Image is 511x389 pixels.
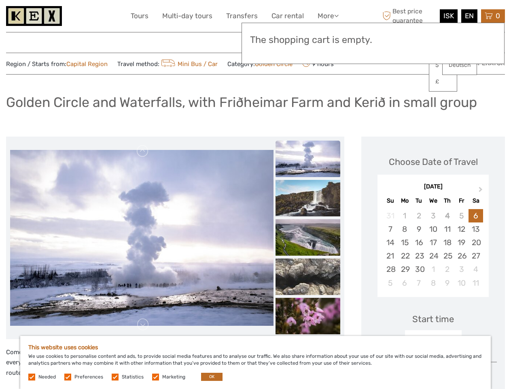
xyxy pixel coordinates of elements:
[454,276,469,290] div: Choose Friday, October 10th, 2025
[426,209,440,222] div: Not available Wednesday, September 3rd, 2025
[131,10,148,22] a: Tours
[454,222,469,236] div: Choose Friday, September 12th, 2025
[383,276,397,290] div: Choose Sunday, October 5th, 2025
[440,209,454,222] div: Not available Thursday, September 4th, 2025
[250,34,496,46] h3: The shopping cart is empty.
[162,10,212,22] a: Multi-day tours
[28,344,483,351] h5: This website uses cookies
[398,263,412,276] div: Choose Monday, September 29th, 2025
[38,374,56,380] label: Needed
[454,249,469,263] div: Choose Friday, September 26th, 2025
[389,156,478,168] div: Choose Date of Travel
[318,10,339,22] a: More
[426,236,440,249] div: Choose Wednesday, September 17th, 2025
[226,10,258,22] a: Transfers
[383,249,397,263] div: Choose Sunday, September 21st, 2025
[398,236,412,249] div: Choose Monday, September 15th, 2025
[276,180,340,216] img: ce2055f15aa64298902154b741e26c4c_slider_thumbnail.jpg
[398,276,412,290] div: Choose Monday, October 6th, 2025
[440,222,454,236] div: Choose Thursday, September 11th, 2025
[494,12,501,20] span: 0
[454,195,469,206] div: Fr
[383,209,397,222] div: Not available Sunday, August 31st, 2025
[469,195,483,206] div: Sa
[426,276,440,290] div: Choose Wednesday, October 8th, 2025
[6,347,344,378] p: Come with us and embark on an unforgettable adventure through Iceland's breathtaking [GEOGRAPHIC_...
[10,150,274,326] img: de826738ee8642058e93c8a3150e4d00_main_slider.jpg
[426,249,440,263] div: Choose Wednesday, September 24th, 2025
[440,236,454,249] div: Choose Thursday, September 18th, 2025
[6,94,477,111] h1: Golden Circle and Waterfalls, with Friðheimar Farm and Kerið in small group
[276,219,340,256] img: f9ec8dbeb2134d19b87ea757f8d072ad_slider_thumbnail.jpg
[380,7,438,25] span: Best price guarantee
[276,298,340,334] img: f533ee9e8b6b4bc6a6b251ac2b3b4cd1_slider_thumbnail.jpg
[271,10,304,22] a: Car rental
[6,6,62,26] img: 1261-44dab5bb-39f8-40da-b0c2-4d9fce00897c_logo_small.jpg
[426,195,440,206] div: We
[469,249,483,263] div: Choose Saturday, September 27th, 2025
[469,236,483,249] div: Choose Saturday, September 20th, 2025
[383,236,397,249] div: Choose Sunday, September 14th, 2025
[398,249,412,263] div: Choose Monday, September 22nd, 2025
[412,195,426,206] div: Tu
[66,60,108,68] a: Capital Region
[398,209,412,222] div: Not available Monday, September 1st, 2025
[383,195,397,206] div: Su
[412,263,426,276] div: Choose Tuesday, September 30th, 2025
[469,276,483,290] div: Choose Saturday, October 11th, 2025
[440,195,454,206] div: Th
[162,374,185,380] label: Marketing
[461,9,477,23] div: EN
[398,195,412,206] div: Mo
[412,222,426,236] div: Choose Tuesday, September 9th, 2025
[412,236,426,249] div: Choose Tuesday, September 16th, 2025
[454,236,469,249] div: Choose Friday, September 19th, 2025
[255,60,293,68] a: Golden Circle
[122,374,144,380] label: Statistics
[469,222,483,236] div: Choose Saturday, September 13th, 2025
[412,249,426,263] div: Choose Tuesday, September 23rd, 2025
[440,276,454,290] div: Choose Thursday, October 9th, 2025
[443,12,454,20] span: ISK
[276,141,340,177] img: fac3738c0da74e208844f1b135e88b95_slider_thumbnail.jpg
[443,58,477,73] a: Deutsch
[475,185,488,198] button: Next Month
[440,249,454,263] div: Choose Thursday, September 25th, 2025
[377,183,489,191] div: [DATE]
[412,313,454,325] div: Start time
[6,60,108,68] span: Region / Starts from:
[412,209,426,222] div: Not available Tuesday, September 2nd, 2025
[426,222,440,236] div: Choose Wednesday, September 10th, 2025
[469,263,483,276] div: Choose Saturday, October 4th, 2025
[159,60,218,68] a: Mini Bus / Car
[11,14,91,21] p: We're away right now. Please check back later!
[454,209,469,222] div: Not available Friday, September 5th, 2025
[398,222,412,236] div: Choose Monday, September 8th, 2025
[405,330,462,349] div: 09:00
[412,276,426,290] div: Choose Tuesday, October 7th, 2025
[429,75,457,89] a: £
[429,58,457,73] a: $
[469,209,483,222] div: Choose Saturday, September 6th, 2025
[380,209,486,290] div: month 2025-09
[227,60,293,68] span: Category:
[383,263,397,276] div: Choose Sunday, September 28th, 2025
[20,336,491,389] div: We use cookies to personalise content and ads, to provide social media features and to analyse ou...
[383,222,397,236] div: Choose Sunday, September 7th, 2025
[93,13,103,22] button: Open LiveChat chat widget
[426,263,440,276] div: Choose Wednesday, October 1st, 2025
[74,374,103,380] label: Preferences
[117,58,218,69] span: Travel method:
[440,263,454,276] div: Choose Thursday, October 2nd, 2025
[276,259,340,295] img: d536e3154c13419581bb5f31cf509e28_slider_thumbnail.jpg
[201,373,223,381] button: OK
[454,263,469,276] div: Choose Friday, October 3rd, 2025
